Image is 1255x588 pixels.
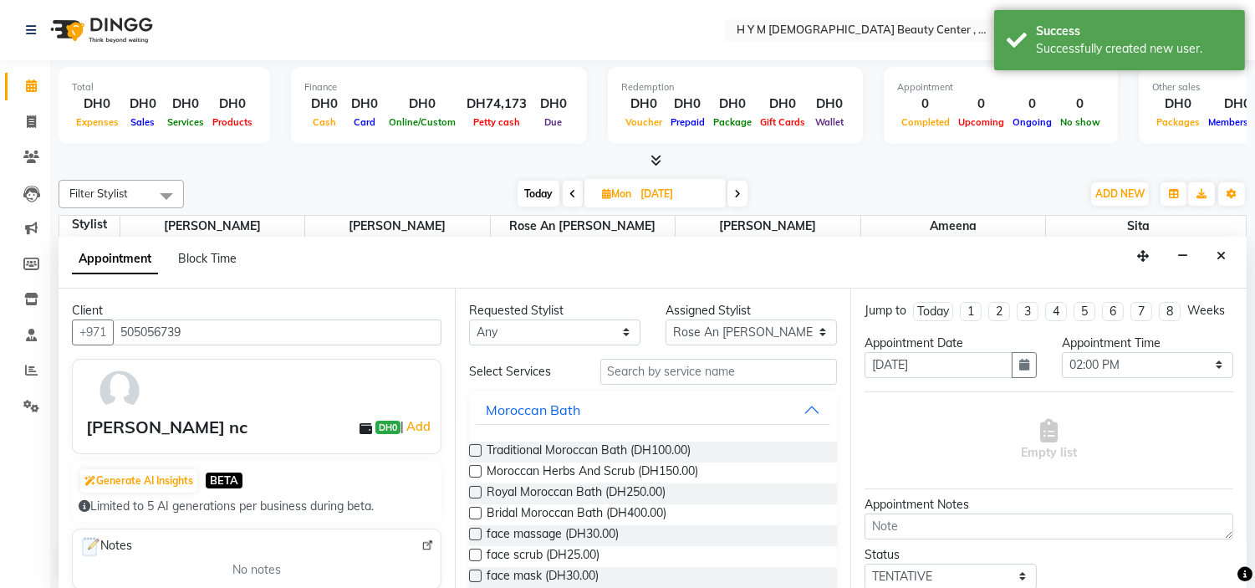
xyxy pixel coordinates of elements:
span: | [400,417,433,437]
div: Stylist [59,216,120,233]
div: Total [72,80,257,95]
li: 1 [960,302,982,321]
span: [PERSON_NAME] [305,216,490,237]
span: [PERSON_NAME] [676,216,860,237]
span: Today [518,181,559,207]
input: 2025-10-06 [635,182,719,207]
li: 6 [1102,302,1124,321]
span: face scrub (DH25.00) [487,546,599,567]
li: 3 [1017,302,1038,321]
div: DH0 [72,95,123,114]
span: Expenses [72,116,123,128]
span: ADD NEW [1095,187,1145,200]
div: Appointment [897,80,1105,95]
span: Cash [309,116,340,128]
div: DH0 [1152,95,1204,114]
span: Traditional Moroccan Bath (DH100.00) [487,442,691,463]
span: Royal Moroccan Bath (DH250.00) [487,483,666,504]
div: Weeks [1187,302,1225,320]
div: Requested Stylist [469,302,640,320]
div: DH0 [385,95,460,114]
span: Petty cash [469,116,524,128]
div: DH0 [344,95,385,114]
span: ameena [861,216,1046,237]
input: Search by Name/Mobile/Email/Code [113,320,441,345]
div: Success [1036,23,1232,40]
div: Finance [304,80,574,95]
span: Online/Custom [385,116,460,128]
span: Package [709,116,756,128]
span: No show [1056,116,1105,128]
div: DH0 [809,95,849,114]
span: Voucher [621,116,666,128]
span: Empty list [1021,419,1077,462]
div: 0 [954,95,1008,114]
span: Appointment [72,244,158,274]
span: Card [349,116,380,128]
div: Limited to 5 AI generations per business during beta. [79,498,435,515]
li: 8 [1159,302,1181,321]
input: Search by service name [600,359,838,385]
span: Mon [598,187,635,200]
div: DH0 [533,95,574,114]
div: Client [72,302,441,320]
span: sita [1046,216,1231,237]
div: Moroccan Bath [486,400,580,420]
div: DH0 [709,95,756,114]
div: DH0 [163,95,208,114]
span: No notes [232,561,281,579]
a: Add [404,417,433,437]
div: 0 [897,95,954,114]
div: DH0 [621,95,666,114]
button: +971 [72,320,114,345]
span: Upcoming [954,116,1008,128]
button: Generate AI Insights [80,469,197,493]
span: BETA [206,473,242,488]
div: DH0 [666,95,709,114]
li: 7 [1130,302,1152,321]
div: 0 [1008,95,1056,114]
div: DH0 [123,95,163,114]
div: 0 [1056,95,1105,114]
span: Filter Stylist [69,187,128,200]
span: DH0 [375,421,400,434]
div: Successfully created new user. [1036,40,1232,58]
img: avatar [95,366,144,415]
span: Moroccan Herbs And Scrub (DH150.00) [487,463,698,483]
span: Services [163,116,208,128]
input: yyyy-mm-dd [865,352,1012,378]
span: Block Time [178,251,237,266]
img: logo [43,7,157,54]
span: Products [208,116,257,128]
li: 2 [988,302,1010,321]
span: Rose An [PERSON_NAME] [491,216,676,237]
span: Ongoing [1008,116,1056,128]
span: Gift Cards [756,116,809,128]
div: Redemption [621,80,849,95]
span: Bridal Moroccan Bath (DH400.00) [487,504,666,525]
span: face massage (DH30.00) [487,525,619,546]
div: DH74,173 [460,95,533,114]
div: DH0 [304,95,344,114]
li: 4 [1045,302,1067,321]
div: Appointment Notes [865,496,1233,514]
span: face mask (DH30.00) [487,567,599,588]
span: Completed [897,116,954,128]
button: Close [1209,243,1233,269]
span: Prepaid [666,116,709,128]
div: DH0 [756,95,809,114]
span: Due [541,116,567,128]
div: Select Services [457,363,588,381]
span: Packages [1152,116,1204,128]
div: [PERSON_NAME] nc [86,415,247,440]
div: Appointment Time [1062,335,1233,352]
span: [PERSON_NAME] [120,216,305,237]
div: Jump to [865,302,906,320]
button: ADD NEW [1091,182,1149,206]
span: Sales [127,116,160,128]
div: DH0 [208,95,257,114]
button: Moroccan Bath [476,395,831,425]
span: Notes [79,536,132,558]
li: 5 [1074,302,1095,321]
span: Wallet [811,116,848,128]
